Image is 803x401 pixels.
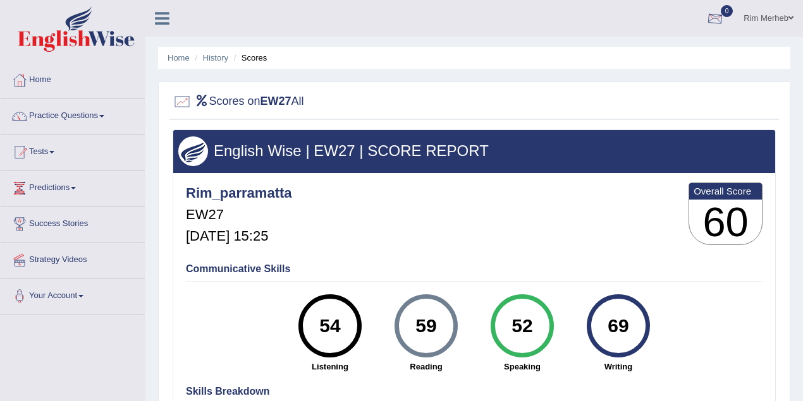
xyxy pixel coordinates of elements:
[168,53,190,63] a: Home
[1,206,145,238] a: Success Stories
[1,135,145,166] a: Tests
[186,386,763,397] h4: Skills Breakdown
[1,99,145,130] a: Practice Questions
[307,299,353,352] div: 54
[186,186,292,201] h4: Rim_parramatta
[231,52,267,64] li: Scores
[178,136,208,166] img: wings.png
[499,299,545,352] div: 52
[203,53,228,63] a: History
[481,361,564,373] strong: Speaking
[186,263,763,275] h4: Communicative Skills
[577,361,660,373] strong: Writing
[595,299,641,352] div: 69
[384,361,468,373] strong: Reading
[186,207,292,222] h5: EW27
[173,92,304,111] h2: Scores on All
[1,242,145,274] a: Strategy Videos
[1,171,145,202] a: Predictions
[1,278,145,310] a: Your Account
[694,186,757,196] b: Overall Score
[403,299,449,352] div: 59
[1,63,145,94] a: Home
[689,200,762,245] h3: 60
[178,143,770,159] h3: English Wise | EW27 | SCORE REPORT
[186,229,292,244] h5: [DATE] 15:25
[288,361,372,373] strong: Listening
[721,5,733,17] span: 0
[261,95,291,107] b: EW27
